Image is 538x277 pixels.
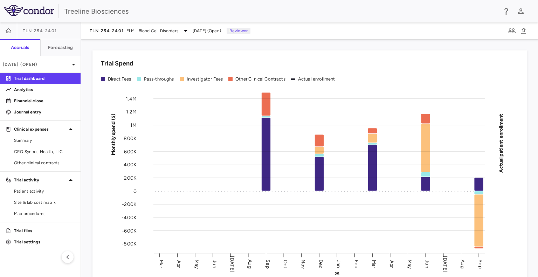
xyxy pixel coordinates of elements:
[282,259,288,268] text: Oct
[126,96,137,102] tspan: 1.4M
[265,259,271,268] text: Sep
[14,188,75,194] span: Patient activity
[442,256,448,272] text: [DATE]
[64,6,497,16] div: Treeline Biosciences
[14,160,75,166] span: Other clinical contracts
[235,76,285,82] div: Other Clinical Contracts
[336,260,342,268] text: Jan
[193,28,221,34] span: [DATE] (Open)
[124,162,137,168] tspan: 400K
[4,5,54,16] img: logo-full-SnFGN8VE.png
[300,259,306,269] text: Nov
[187,76,223,82] div: Investigator Fees
[389,260,395,268] text: Apr
[14,148,75,155] span: CRO Syneos Health, LLC
[14,75,75,82] p: Trial dashboard
[124,148,137,154] tspan: 600K
[407,259,413,269] text: May
[124,175,137,181] tspan: 200K
[124,135,137,141] tspan: 800K
[23,28,57,34] span: TLN-254-2401
[90,28,124,34] span: TLN-254-2401
[14,98,75,104] p: Financial close
[108,76,131,82] div: Direct Fees
[371,259,377,268] text: Mar
[133,188,137,194] tspan: 0
[126,28,179,34] span: ELM - Blood Cell Disorders
[212,260,218,268] text: Jun
[227,28,250,34] p: Reviewer
[144,76,174,82] div: Pass-throughs
[14,210,75,217] span: Map procedures
[122,241,137,247] tspan: -800K
[14,239,75,245] p: Trial settings
[353,259,359,268] text: Feb
[48,44,73,51] h6: Forecasting
[122,215,137,221] tspan: -400K
[14,177,67,183] p: Trial activity
[334,271,339,276] text: 25
[126,109,137,115] tspan: 1.2M
[14,86,75,93] p: Analytics
[101,59,133,68] h6: Trial Spend
[477,259,483,268] text: Sep
[460,259,465,268] text: Aug
[194,259,200,269] text: May
[122,228,137,234] tspan: -600K
[229,256,235,272] text: [DATE]
[11,44,29,51] h6: Accruals
[122,201,137,207] tspan: -200K
[14,228,75,234] p: Trial files
[176,260,182,268] text: Apr
[498,113,504,172] tspan: Actual patient enrollment
[3,61,69,68] p: [DATE] (Open)
[158,259,164,268] text: Mar
[130,122,137,128] tspan: 1M
[247,259,253,268] text: Aug
[298,76,335,82] div: Actual enrollment
[14,126,67,132] p: Clinical expenses
[110,113,116,155] tspan: Monthly spend ($)
[424,260,430,268] text: Jun
[318,259,324,268] text: Dec
[14,109,75,115] p: Journal entry
[14,137,75,144] span: Summary
[14,199,75,206] span: Site & lab cost matrix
